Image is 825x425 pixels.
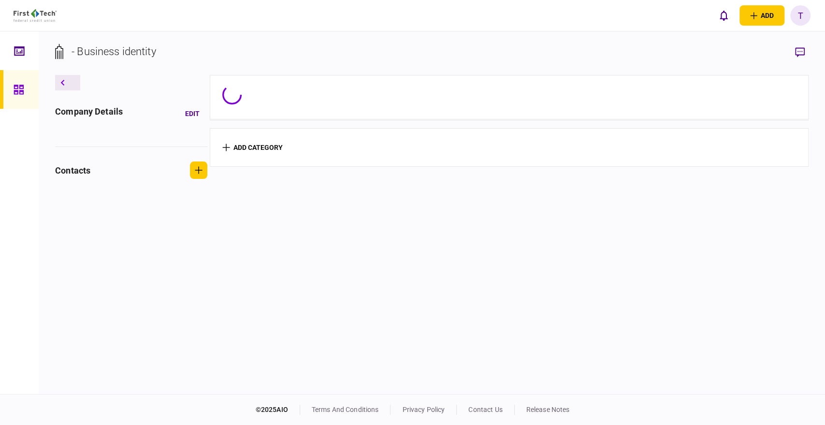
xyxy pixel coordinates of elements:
[14,9,57,22] img: client company logo
[177,105,207,122] button: Edit
[222,144,283,151] button: add category
[713,5,734,26] button: open notifications list
[739,5,784,26] button: open adding identity options
[55,105,123,122] div: company details
[468,406,502,413] a: contact us
[312,406,379,413] a: terms and conditions
[72,44,156,59] div: - Business identity
[526,406,570,413] a: release notes
[402,406,445,413] a: privacy policy
[55,164,90,177] div: contacts
[256,405,300,415] div: © 2025 AIO
[790,5,811,26] button: T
